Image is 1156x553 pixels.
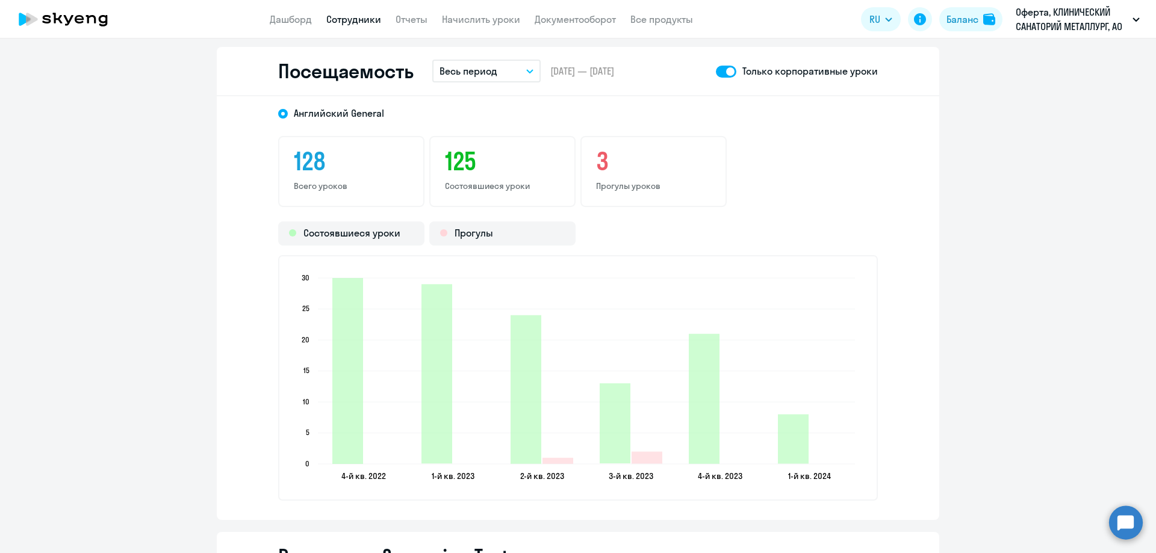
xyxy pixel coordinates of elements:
[326,13,381,25] a: Сотрудники
[698,471,742,481] text: 4-й кв. 2023
[294,181,409,191] p: Всего уроков
[983,13,995,25] img: balance
[294,147,409,176] h3: 128
[630,13,693,25] a: Все продукты
[788,471,831,481] text: 1-й кв. 2024
[939,7,1002,31] button: Балансbalance
[1010,5,1146,34] button: Оферта, КЛИНИЧЕСКИЙ САНАТОРИЙ МЕТАЛЛУРГ, АО
[294,107,384,120] span: Английский General
[632,451,662,463] path: 2023-09-03T21:00:00.000Z Прогулы 2
[742,64,878,78] p: Только корпоративные уроки
[303,397,309,406] text: 10
[278,221,424,246] div: Состоявшиеся уроки
[429,221,576,246] div: Прогулы
[341,471,386,481] text: 4-й кв. 2022
[689,334,719,464] path: 2023-12-13T21:00:00.000Z Состоявшиеся уроки 21
[432,60,541,82] button: Весь период
[445,147,560,176] h3: 125
[440,64,497,78] p: Весь период
[511,315,541,464] path: 2023-06-18T21:00:00.000Z Состоявшиеся уроки 24
[302,335,309,344] text: 20
[421,284,452,463] path: 2023-03-29T21:00:00.000Z Состоявшиеся уроки 29
[270,13,312,25] a: Дашборд
[946,12,978,26] div: Баланс
[609,471,653,481] text: 3-й кв. 2023
[445,181,560,191] p: Состоявшиеся уроки
[535,13,616,25] a: Документооборот
[302,304,309,313] text: 25
[596,147,711,176] h3: 3
[596,181,711,191] p: Прогулы уроков
[778,415,809,464] path: 2024-01-31T21:00:00.000Z Состоявшиеся уроки 8
[442,13,520,25] a: Начислить уроки
[1016,5,1128,34] p: Оферта, КЛИНИЧЕСКИЙ САНАТОРИЙ МЕТАЛЛУРГ, АО
[396,13,427,25] a: Отчеты
[520,471,564,481] text: 2-й кв. 2023
[306,428,309,437] text: 5
[302,273,309,282] text: 30
[305,459,309,468] text: 0
[600,383,630,463] path: 2023-09-03T21:00:00.000Z Состоявшиеся уроки 13
[542,458,573,464] path: 2023-06-18T21:00:00.000Z Прогулы 1
[278,59,413,83] h2: Посещаемость
[861,7,901,31] button: RU
[303,366,309,375] text: 15
[869,12,880,26] span: RU
[550,64,614,78] span: [DATE] — [DATE]
[432,471,474,481] text: 1-й кв. 2023
[332,278,363,464] path: 2022-12-28T21:00:00.000Z Состоявшиеся уроки 30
